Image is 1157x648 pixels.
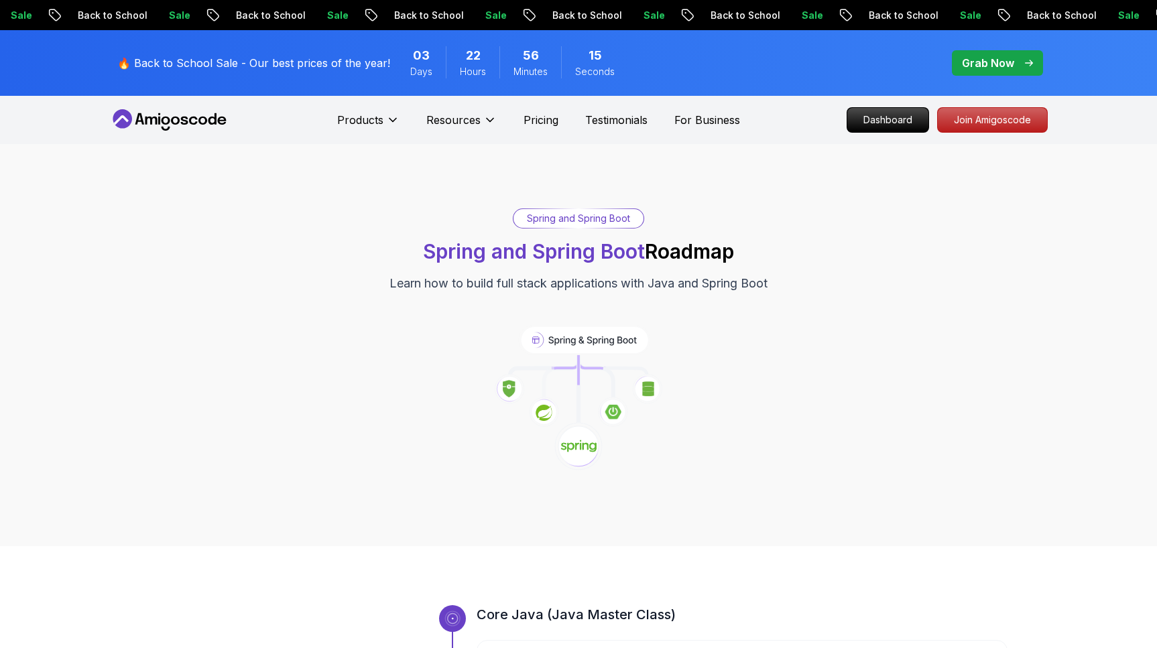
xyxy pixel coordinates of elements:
[426,112,497,139] button: Resources
[217,9,308,22] p: Back to School
[413,46,430,65] span: 3 Days
[513,65,548,78] span: Minutes
[337,112,400,139] button: Products
[308,9,351,22] p: Sale
[575,65,615,78] span: Seconds
[1099,9,1142,22] p: Sale
[375,9,466,22] p: Back to School
[523,46,539,65] span: 56 Minutes
[691,9,782,22] p: Back to School
[940,9,983,22] p: Sale
[962,55,1014,71] p: Grab Now
[117,55,390,71] p: 🔥 Back to School Sale - Our best prices of the year!
[426,112,481,128] p: Resources
[423,239,645,263] span: Spring and Spring Boot
[423,239,734,263] h1: Roadmap
[466,9,509,22] p: Sale
[847,107,929,133] a: Dashboard
[58,9,149,22] p: Back to School
[585,112,648,128] a: Testimonials
[1008,9,1099,22] p: Back to School
[389,274,768,293] p: Learn how to build full stack applications with Java and Spring Boot
[410,65,432,78] span: Days
[847,108,928,132] p: Dashboard
[589,46,602,65] span: 15 Seconds
[524,112,558,128] a: Pricing
[938,108,1047,132] p: Join Amigoscode
[149,9,192,22] p: Sale
[477,605,1008,624] h3: Core Java (Java Master Class)
[674,112,740,128] a: For Business
[533,9,624,22] p: Back to School
[466,46,481,65] span: 22 Hours
[849,9,940,22] p: Back to School
[513,209,644,228] div: Spring and Spring Boot
[624,9,667,22] p: Sale
[937,107,1048,133] a: Join Amigoscode
[782,9,825,22] p: Sale
[460,65,486,78] span: Hours
[337,112,383,128] p: Products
